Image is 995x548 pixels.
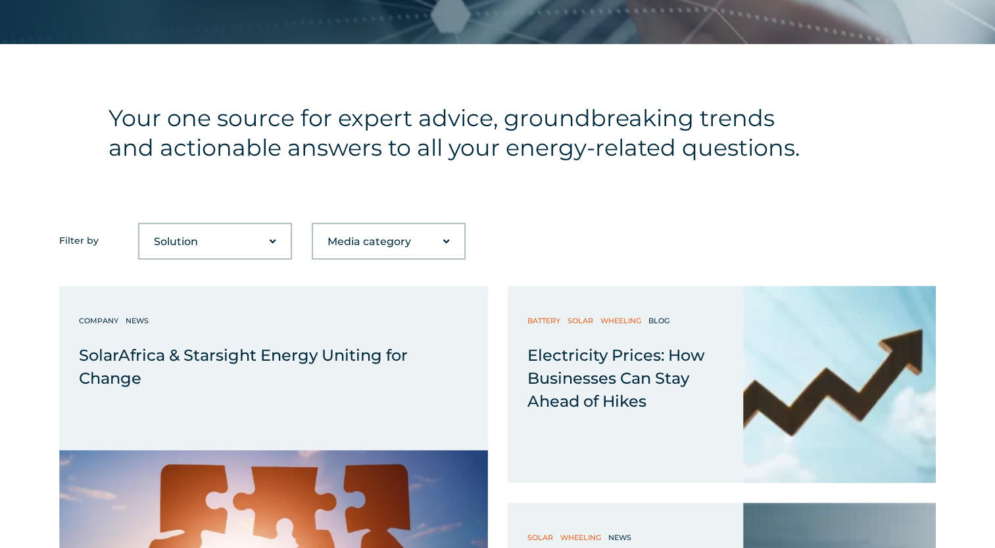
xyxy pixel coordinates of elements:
[608,531,635,544] a: News
[527,314,564,327] a: Battery
[79,314,122,327] a: Company
[527,346,705,411] span: Electricity Prices: How Businesses Can Stay Ahead of Hikes
[648,314,673,327] a: Blog
[109,103,808,162] h4: Your one source for expert advice, groundbreaking trends and actionable answers to all your energ...
[79,346,408,388] span: SolarAfrica & Starsight Energy Uniting for Change
[568,314,596,327] a: Solar
[743,286,936,483] img: Electricity Prices: How Businesses Can Stay Ahead of Hikes
[560,531,604,544] a: Wheeling
[600,314,644,327] a: Wheeling
[139,229,291,255] select: Filter
[527,531,556,544] a: Solar
[313,229,464,255] select: Filter
[59,235,99,246] span: Filter by
[126,314,152,327] a: News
